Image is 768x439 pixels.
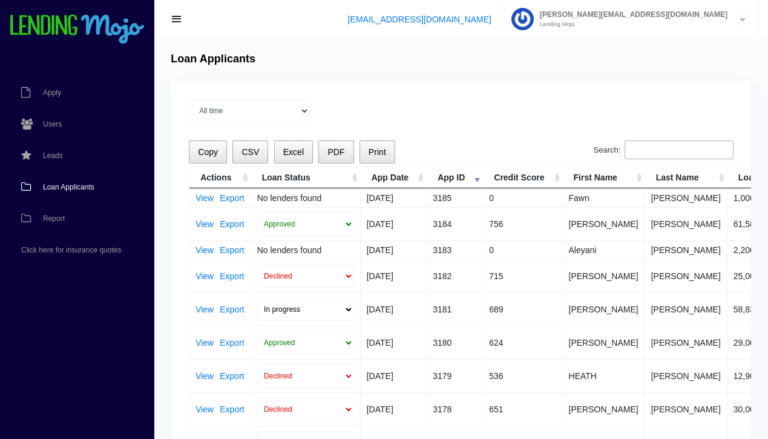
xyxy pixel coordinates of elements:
td: [DATE] [361,292,427,326]
img: logo-small.png [9,15,145,45]
a: Export [220,272,244,280]
span: CSV [241,147,259,157]
img: Profile image [511,8,534,30]
td: [DATE] [361,240,427,259]
span: Excel [283,147,304,157]
td: 3179 [427,359,483,392]
button: Print [359,140,395,164]
a: Export [220,246,244,254]
button: PDF [318,140,353,164]
span: Report [43,215,65,222]
td: 3181 [427,292,483,326]
span: Copy [198,147,218,157]
a: Export [220,194,244,202]
span: Leads [43,152,63,159]
span: PDF [327,147,344,157]
td: [PERSON_NAME] [563,207,645,240]
small: Lending Mojo [534,21,727,27]
td: [PERSON_NAME] [563,326,645,359]
button: Excel [274,140,313,164]
td: 651 [483,392,562,426]
th: Loan Status: activate to sort column ascending [251,167,361,188]
td: No lenders found [251,188,361,207]
td: 3183 [427,240,483,259]
a: View [195,272,214,280]
a: Export [220,372,244,380]
th: App Date: activate to sort column ascending [361,167,427,188]
td: [PERSON_NAME] [563,259,645,292]
td: 536 [483,359,562,392]
a: Export [220,405,244,414]
a: View [195,220,214,228]
td: [PERSON_NAME] [645,259,727,292]
td: [PERSON_NAME] [563,392,645,426]
td: HEATH [563,359,645,392]
td: 3182 [427,259,483,292]
button: Copy [189,140,227,164]
td: [PERSON_NAME] [645,326,727,359]
a: Export [220,220,244,228]
span: Print [369,147,386,157]
td: 3180 [427,326,483,359]
a: View [195,405,214,414]
td: 756 [483,207,562,240]
a: Export [220,305,244,314]
td: [DATE] [361,207,427,240]
td: 624 [483,326,562,359]
input: Search: [625,140,734,160]
th: First Name: activate to sort column ascending [563,167,645,188]
a: View [195,372,214,380]
td: [DATE] [361,326,427,359]
td: [PERSON_NAME] [645,359,727,392]
a: View [195,246,214,254]
label: Search: [594,140,734,160]
a: View [195,194,214,202]
td: [DATE] [361,392,427,426]
th: App ID: activate to sort column ascending [427,167,483,188]
td: No lenders found [251,240,361,259]
button: CSV [232,140,268,164]
td: [PERSON_NAME] [645,292,727,326]
td: [DATE] [361,188,427,207]
td: 689 [483,292,562,326]
span: Users [43,120,62,128]
span: Apply [43,89,61,96]
td: 3178 [427,392,483,426]
td: [PERSON_NAME] [645,207,727,240]
td: [PERSON_NAME] [645,392,727,426]
h4: Loan Applicants [171,53,255,66]
td: 3184 [427,207,483,240]
td: 3185 [427,188,483,207]
td: 0 [483,240,562,259]
td: [DATE] [361,359,427,392]
a: View [195,305,214,314]
th: Actions: activate to sort column ascending [189,167,251,188]
a: Export [220,338,244,347]
td: Fawn [563,188,645,207]
td: 0 [483,188,562,207]
span: [PERSON_NAME][EMAIL_ADDRESS][DOMAIN_NAME] [534,11,727,18]
td: 715 [483,259,562,292]
td: Aleyani [563,240,645,259]
a: [EMAIL_ADDRESS][DOMAIN_NAME] [348,15,491,24]
td: [PERSON_NAME] [563,292,645,326]
td: [PERSON_NAME] [645,188,727,207]
span: Loan Applicants [43,183,94,191]
a: View [195,338,214,347]
td: [PERSON_NAME] [645,240,727,259]
th: Last Name: activate to sort column ascending [645,167,727,188]
span: Click here for insurance quotes [21,246,121,254]
th: Credit Score: activate to sort column ascending [483,167,562,188]
td: [DATE] [361,259,427,292]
